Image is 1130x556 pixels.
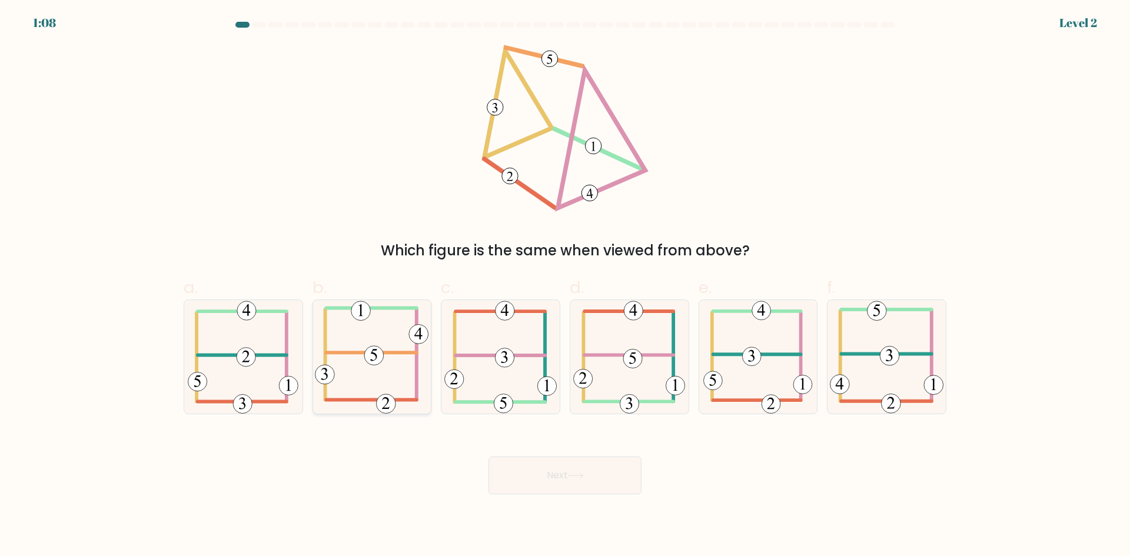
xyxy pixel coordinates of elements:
[313,276,327,299] span: b.
[441,276,454,299] span: c.
[570,276,584,299] span: d.
[33,14,56,32] div: 1:08
[184,276,198,299] span: a.
[699,276,712,299] span: e.
[827,276,835,299] span: f.
[1059,14,1097,32] div: Level 2
[488,457,642,494] button: Next
[191,240,939,261] div: Which figure is the same when viewed from above?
